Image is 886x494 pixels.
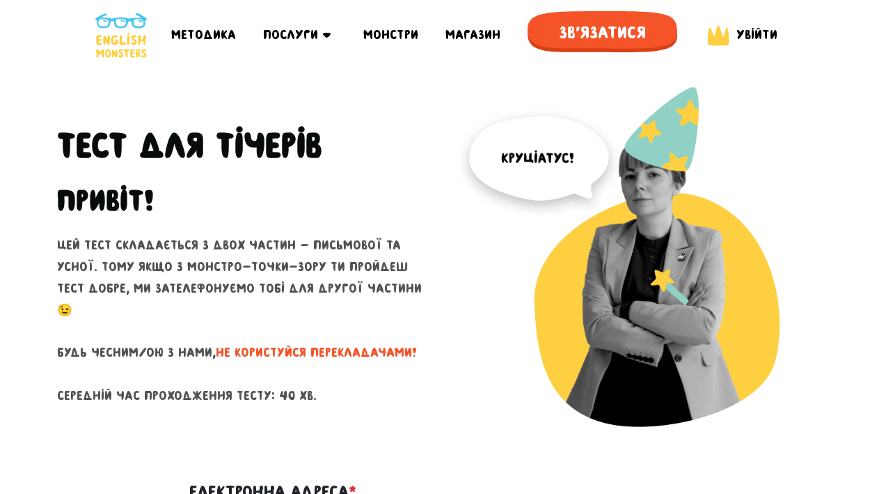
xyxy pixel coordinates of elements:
p: Цей тест складається з двох частин - письмової та усної. Тому якщо з монстро-точки-зору ти пройде... [57,235,433,406]
img: English Monsters test [454,86,830,462]
a: Зв'язатися [528,11,677,59]
img: English Monsters login [704,22,732,49]
span: Зв'язатися [528,11,677,54]
h2: Привіт! [57,183,154,218]
span: не користуйся перекладачами! [216,346,417,360]
span: Увійти [736,28,777,42]
img: English Monsters [95,13,147,58]
h1: Тест для тічерів [57,125,433,167]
